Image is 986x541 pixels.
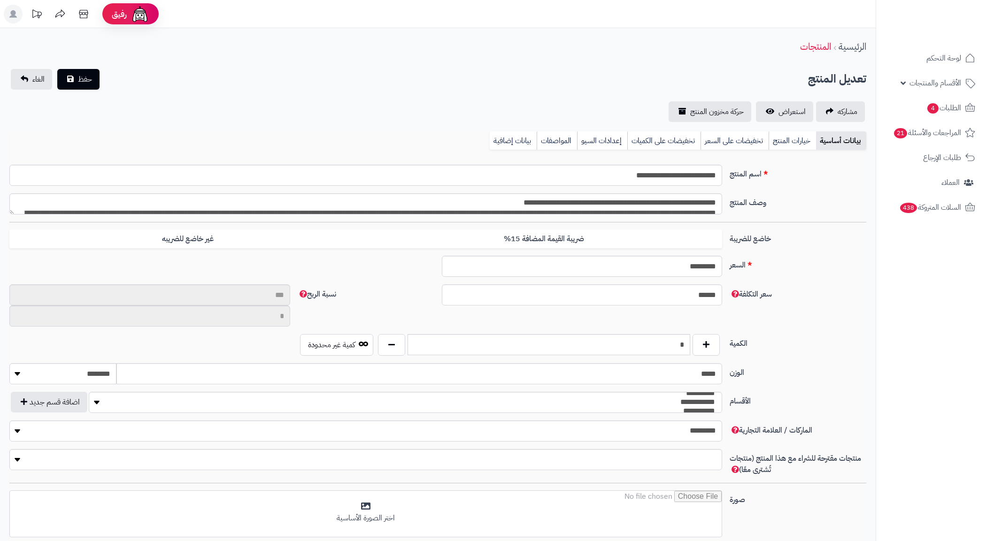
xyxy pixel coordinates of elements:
[25,5,48,26] a: تحديثات المنصة
[298,289,336,300] span: لن يظهر للعميل النهائي ويستخدم في تقارير الأرباح
[112,8,127,20] span: رفيق
[577,131,627,150] a: إعدادات السيو
[11,69,52,90] a: الغاء
[900,203,917,213] span: 438
[800,39,831,53] a: المنتجات
[490,131,537,150] a: بيانات إضافية
[838,106,857,117] span: مشاركه
[690,106,744,117] span: حركة مخزون المنتج
[927,103,939,114] span: 4
[730,453,861,475] span: (اكتب بداية حرف أي كلمة لتظهر القائمة المنسدلة للاستكمال التلقائي)
[941,176,960,189] span: العملاء
[726,256,870,271] label: السعر
[882,122,980,144] a: المراجعات والأسئلة21
[882,97,980,119] a: الطلبات4
[726,490,870,505] label: صورة
[11,392,87,412] button: اضافة قسم جديد
[32,74,45,85] span: الغاء
[726,363,870,378] label: الوزن
[726,392,870,407] label: الأقسام
[882,171,980,194] a: العملاء
[882,196,980,219] a: السلات المتروكة438
[839,39,866,53] a: الرئيسية
[9,229,366,249] label: غير خاضع للضريبه
[894,128,907,138] span: 21
[78,74,92,85] span: حفظ
[909,76,961,90] span: الأقسام والمنتجات
[899,201,961,214] span: السلات المتروكة
[926,101,961,114] span: الطلبات
[756,101,813,122] a: استعراض
[893,126,961,139] span: المراجعات والأسئلة
[726,334,870,349] label: الكمية
[730,289,772,300] span: لن يظهر للعميل النهائي ويستخدم في تقارير الأرباح
[701,131,769,150] a: تخفيضات على السعر
[366,229,722,249] label: ضريبة القيمة المضافة 15%
[769,131,816,150] a: خيارات المنتج
[923,151,961,164] span: طلبات الإرجاع
[882,146,980,169] a: طلبات الإرجاع
[537,131,577,150] a: المواصفات
[808,69,866,89] h2: تعديل المنتج
[926,52,961,65] span: لوحة التحكم
[726,165,870,180] label: اسم المنتج
[816,131,866,150] a: بيانات أساسية
[882,47,980,69] a: لوحة التحكم
[730,425,812,436] span: (اكتب بداية حرف أي كلمة لتظهر القائمة المنسدلة للاستكمال التلقائي)
[131,5,149,23] img: ai-face.png
[726,193,870,208] label: وصف المنتج
[778,106,806,117] span: استعراض
[57,69,100,90] button: حفظ
[669,101,751,122] a: حركة مخزون المنتج
[816,101,865,122] a: مشاركه
[726,229,870,244] label: خاضع للضريبة
[627,131,701,150] a: تخفيضات على الكميات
